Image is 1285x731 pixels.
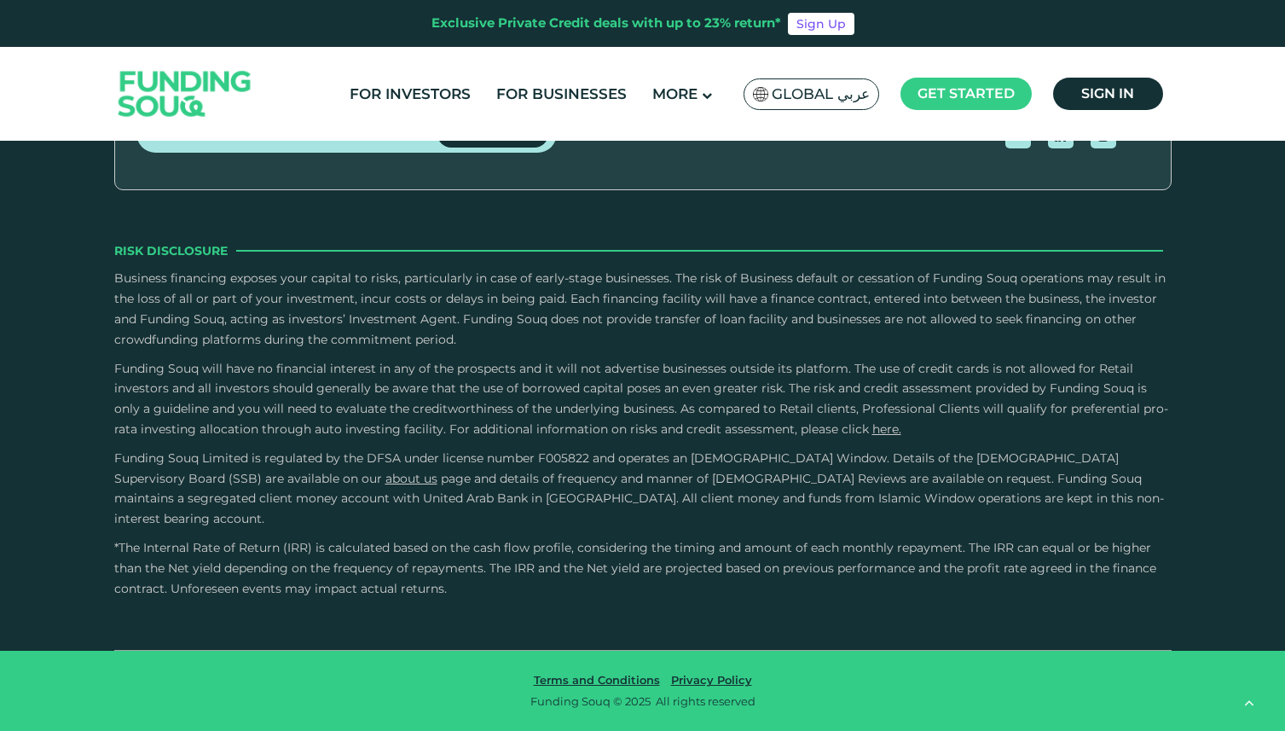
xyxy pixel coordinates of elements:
[114,361,1168,437] span: Funding Souq will have no financial interest in any of the prospects and it will not advertise bu...
[385,471,437,486] a: About Us
[114,450,1119,486] span: Funding Souq Limited is regulated by the DFSA under license number F005822 and operates an [DEMOG...
[114,538,1172,599] p: *The Internal Rate of Return (IRR) is calculated based on the cash flow profile, considering the ...
[652,85,697,102] span: More
[431,14,781,33] div: Exclusive Private Credit deals with up to 23% return*
[492,80,631,108] a: For Businesses
[753,87,768,102] img: SA Flag
[530,694,622,708] span: Funding Souq ©
[872,421,901,437] a: here.
[530,673,664,687] a: Terms and Conditions
[788,13,854,35] a: Sign Up
[345,80,475,108] a: For Investors
[625,694,651,708] span: 2025
[917,85,1015,102] span: Get started
[1081,85,1134,102] span: Sign in
[114,471,1164,527] span: and details of frequency and manner of [DEMOGRAPHIC_DATA] Reviews are available on request. Fundi...
[772,84,870,104] span: Global عربي
[101,51,269,137] img: Logo
[667,673,756,687] a: Privacy Policy
[1230,684,1268,722] button: back
[441,471,471,486] span: page
[114,241,228,260] span: Risk Disclosure
[114,269,1172,350] p: Business financing exposes your capital to risks, particularly in case of early-stage businesses....
[656,694,755,708] span: All rights reserved
[1053,78,1163,110] a: Sign in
